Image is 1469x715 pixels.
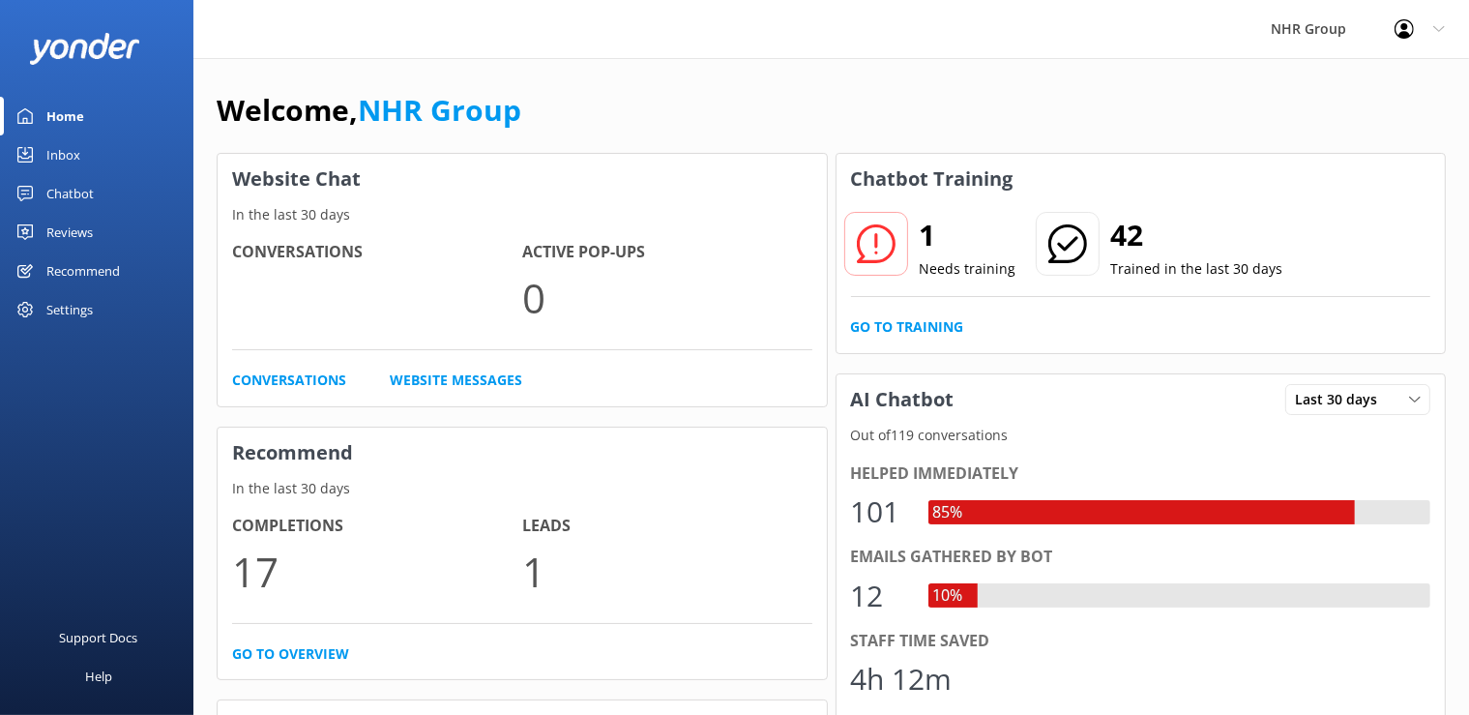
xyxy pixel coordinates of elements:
p: In the last 30 days [218,478,827,499]
p: Trained in the last 30 days [1111,258,1283,280]
a: Go to Training [851,316,964,338]
div: Staff time saved [851,629,1431,654]
div: Emails gathered by bot [851,545,1431,570]
h3: Website Chat [218,154,827,204]
a: Go to overview [232,643,349,665]
div: 101 [851,489,909,535]
img: yonder-white-logo.png [29,33,140,65]
div: Support Docs [60,618,138,657]
div: Home [46,97,84,135]
div: 85% [928,500,968,525]
p: 17 [232,539,522,604]
div: Helped immediately [851,462,1431,487]
h3: Chatbot Training [837,154,1028,204]
p: 1 [522,539,812,604]
h4: Active Pop-ups [522,240,812,265]
p: Needs training [920,258,1016,280]
div: Settings [46,290,93,329]
div: 12 [851,573,909,619]
p: In the last 30 days [218,204,827,225]
div: Reviews [46,213,93,252]
a: Conversations [232,370,346,391]
div: Inbox [46,135,80,174]
a: Website Messages [390,370,522,391]
div: Recommend [46,252,120,290]
div: 4h 12m [851,656,953,702]
div: Help [85,657,112,696]
h4: Completions [232,514,522,539]
span: Last 30 days [1295,389,1389,410]
p: Out of 119 conversations [837,425,1446,446]
h4: Conversations [232,240,522,265]
p: 0 [522,265,812,330]
div: Chatbot [46,174,94,213]
a: NHR Group [358,90,521,130]
h2: 42 [1111,212,1283,258]
h4: Leads [522,514,812,539]
h3: Recommend [218,428,827,478]
h2: 1 [920,212,1016,258]
div: 10% [928,583,968,609]
h1: Welcome, [217,87,521,134]
h3: AI Chatbot [837,374,969,425]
